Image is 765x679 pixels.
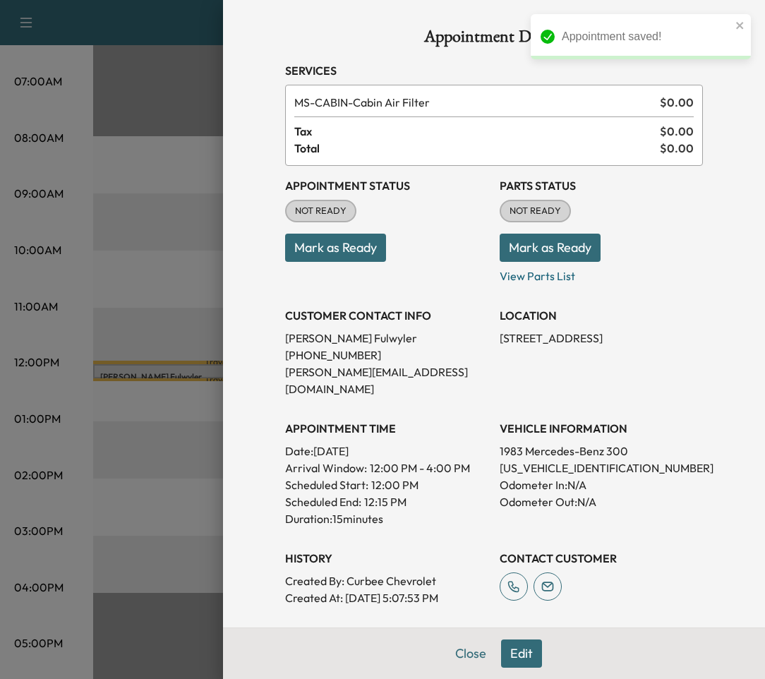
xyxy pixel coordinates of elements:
h3: CUSTOMER CONTACT INFO [285,307,488,324]
h3: Appointment Status [285,177,488,194]
span: Total [294,140,660,157]
h3: History [285,550,488,567]
p: Arrival Window: [285,459,488,476]
h3: CONTACT CUSTOMER [500,550,703,567]
span: $ 0.00 [660,140,694,157]
p: Date: [DATE] [285,443,488,459]
h3: LOCATION [500,307,703,324]
p: Scheduled End: [285,493,361,510]
h3: APPOINTMENT TIME [285,420,488,437]
p: View Parts List [500,262,703,284]
span: $ 0.00 [660,94,694,111]
button: Close [446,639,495,668]
button: Mark as Ready [500,234,601,262]
p: [PERSON_NAME][EMAIL_ADDRESS][DOMAIN_NAME] [285,363,488,397]
span: 12:00 PM - 4:00 PM [370,459,470,476]
span: Cabin Air Filter [294,94,654,111]
button: close [735,20,745,31]
p: [PHONE_NUMBER] [285,347,488,363]
p: 1983 Mercedes-Benz 300 [500,443,703,459]
span: NOT READY [287,204,355,218]
h3: Services [285,62,703,79]
p: Odometer In: N/A [500,476,703,493]
p: [PERSON_NAME] Fulwyler [285,330,488,347]
h3: VEHICLE INFORMATION [500,420,703,437]
h1: Appointment Details [285,28,703,51]
p: [STREET_ADDRESS] [500,330,703,347]
span: Tax [294,123,660,140]
button: Edit [501,639,542,668]
p: Scheduled Start: [285,476,368,493]
p: [US_VEHICLE_IDENTIFICATION_NUMBER] [500,459,703,476]
p: Created By : Curbee Chevrolet [285,572,488,589]
p: Created At : [DATE] 5:07:53 PM [285,589,488,606]
div: Appointment saved! [562,28,731,45]
p: Odometer Out: N/A [500,493,703,510]
span: $ 0.00 [660,123,694,140]
h3: Parts Status [500,177,703,194]
button: Mark as Ready [285,234,386,262]
p: Duration: 15 minutes [285,510,488,527]
p: 12:00 PM [371,476,418,493]
span: NOT READY [501,204,570,218]
p: 12:15 PM [364,493,406,510]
